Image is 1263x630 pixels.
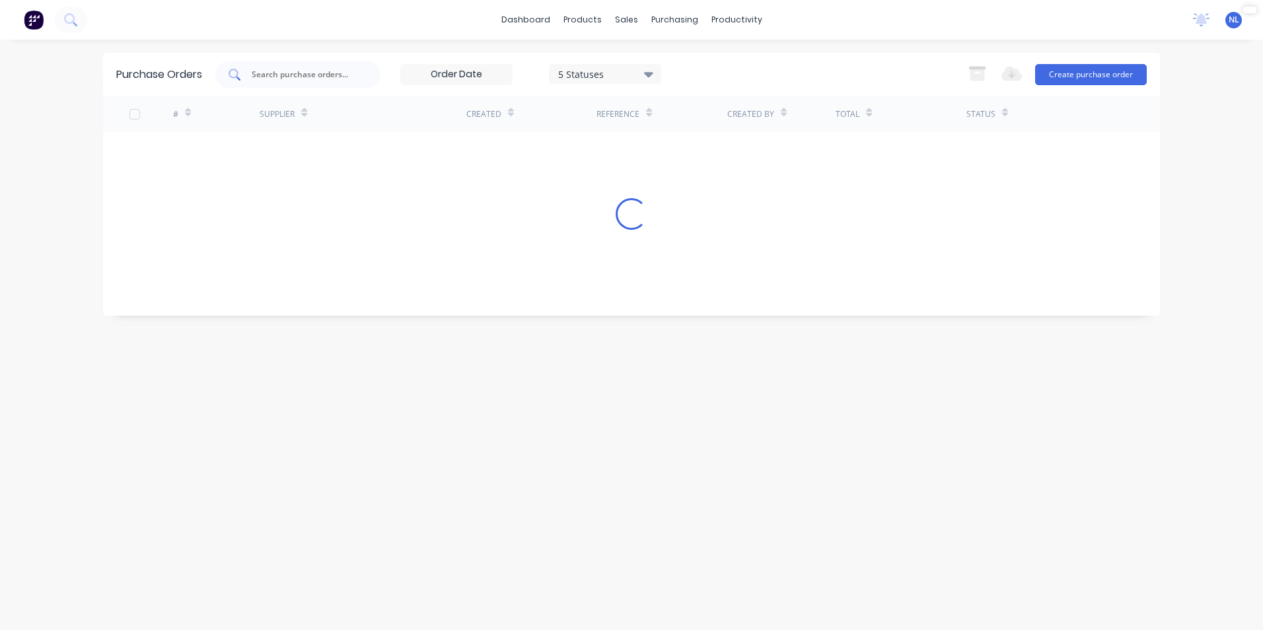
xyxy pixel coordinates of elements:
[1035,64,1147,85] button: Create purchase order
[401,65,512,85] input: Order Date
[260,108,295,120] div: Supplier
[558,67,653,81] div: 5 Statuses
[705,10,769,30] div: productivity
[466,108,501,120] div: Created
[1229,14,1239,26] span: NL
[250,68,360,81] input: Search purchase orders...
[596,108,639,120] div: Reference
[727,108,774,120] div: Created By
[557,10,608,30] div: products
[608,10,645,30] div: sales
[24,10,44,30] img: Factory
[966,108,995,120] div: Status
[836,108,859,120] div: Total
[116,67,202,83] div: Purchase Orders
[495,10,557,30] a: dashboard
[645,10,705,30] div: purchasing
[173,108,178,120] div: #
